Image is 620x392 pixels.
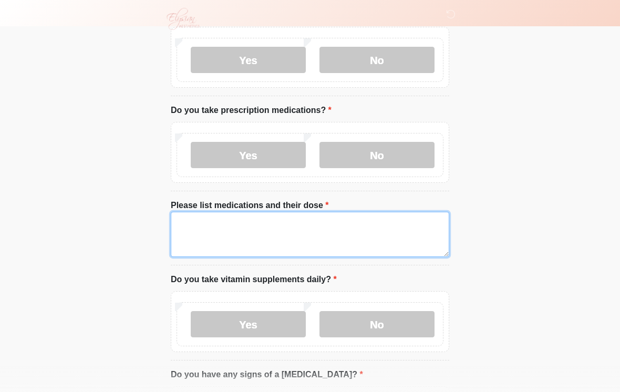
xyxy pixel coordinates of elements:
[319,47,435,73] label: No
[191,47,306,73] label: Yes
[319,142,435,168] label: No
[191,311,306,337] label: Yes
[191,142,306,168] label: Yes
[171,199,329,212] label: Please list medications and their dose
[171,273,337,286] label: Do you take vitamin supplements daily?
[171,104,332,117] label: Do you take prescription medications?
[160,8,204,30] img: Elysian Aesthetics Logo
[171,368,363,381] label: Do you have any signs of a [MEDICAL_DATA]?
[319,311,435,337] label: No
